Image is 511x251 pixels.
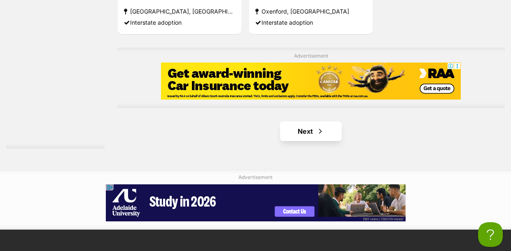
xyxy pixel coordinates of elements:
[255,17,366,28] div: Interstate adoption
[117,121,505,141] nav: Pagination
[255,6,366,17] strong: Oxenford, [GEOGRAPHIC_DATA]
[124,6,235,17] strong: [GEOGRAPHIC_DATA], [GEOGRAPHIC_DATA]
[124,17,235,28] div: Interstate adoption
[280,121,342,141] a: Next page
[106,184,406,221] iframe: Advertisement
[478,222,503,247] iframe: Help Scout Beacon - Open
[117,48,505,108] div: Advertisement
[161,63,461,100] iframe: Advertisement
